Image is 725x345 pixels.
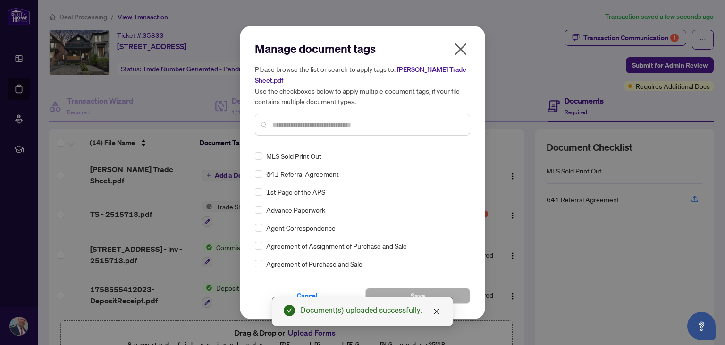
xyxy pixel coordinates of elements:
button: Save [365,288,470,304]
span: 641 Referral Agreement [266,169,339,179]
span: Agreement of Assignment of Purchase and Sale [266,241,407,251]
button: Cancel [255,288,360,304]
h5: Please browse the list or search to apply tags to: Use the checkboxes below to apply multiple doc... [255,64,470,106]
span: check-circle [284,305,295,316]
div: Document(s) uploaded successfully. [301,305,441,316]
span: MLS Sold Print Out [266,151,321,161]
span: close [433,308,440,315]
a: Close [431,306,442,317]
h2: Manage document tags [255,41,470,56]
span: Agreement of Purchase and Sale [266,259,362,269]
span: Agent Correspondence [266,223,336,233]
span: close [453,42,468,57]
span: Advance Paperwork [266,205,325,215]
span: 1st Page of the APS [266,187,325,197]
span: Cancel [297,288,318,303]
button: Open asap [687,312,716,340]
